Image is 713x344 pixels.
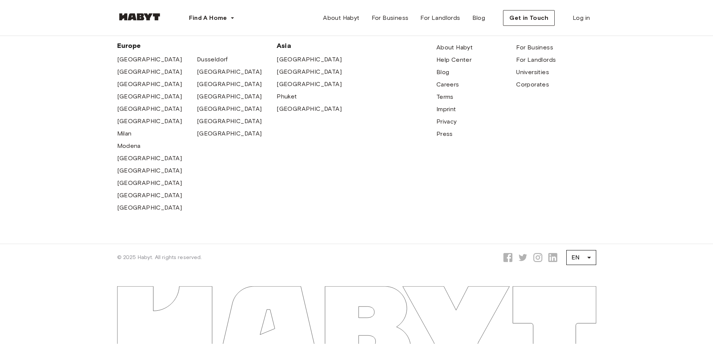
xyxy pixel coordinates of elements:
[420,13,460,22] span: For Landlords
[183,10,241,25] button: Find A Home
[436,105,456,114] a: Imprint
[197,117,262,126] a: [GEOGRAPHIC_DATA]
[509,13,548,22] span: Get in Touch
[117,129,132,138] a: Milan
[317,10,365,25] a: About Habyt
[277,80,342,89] a: [GEOGRAPHIC_DATA]
[277,67,342,76] a: [GEOGRAPHIC_DATA]
[117,104,182,113] a: [GEOGRAPHIC_DATA]
[436,43,473,52] a: About Habyt
[117,67,182,76] a: [GEOGRAPHIC_DATA]
[436,80,459,89] a: Careers
[117,55,182,64] a: [GEOGRAPHIC_DATA]
[516,80,549,89] a: Corporates
[117,166,182,175] a: [GEOGRAPHIC_DATA]
[372,13,409,22] span: For Business
[117,203,182,212] a: [GEOGRAPHIC_DATA]
[117,13,162,21] img: Habyt
[567,10,596,25] a: Log in
[277,55,342,64] a: [GEOGRAPHIC_DATA]
[516,43,553,52] a: For Business
[573,13,590,22] span: Log in
[436,55,472,64] a: Help Center
[516,55,556,64] a: For Landlords
[117,154,182,163] a: [GEOGRAPHIC_DATA]
[117,141,141,150] a: Modena
[197,55,228,64] a: Dusseldorf
[197,129,262,138] a: [GEOGRAPHIC_DATA]
[117,41,277,50] span: Europe
[197,104,262,113] a: [GEOGRAPHIC_DATA]
[466,10,491,25] a: Blog
[197,80,262,89] a: [GEOGRAPHIC_DATA]
[197,92,262,101] a: [GEOGRAPHIC_DATA]
[117,254,202,261] span: © 2025 Habyt. All rights reserved.
[197,67,262,76] a: [GEOGRAPHIC_DATA]
[189,13,227,22] span: Find A Home
[117,117,182,126] a: [GEOGRAPHIC_DATA]
[436,68,450,77] a: Blog
[277,104,342,113] a: [GEOGRAPHIC_DATA]
[323,13,359,22] span: About Habyt
[436,117,457,126] a: Privacy
[277,41,356,50] span: Asia
[516,68,549,77] a: Universities
[117,80,182,89] a: [GEOGRAPHIC_DATA]
[566,247,596,268] div: EN
[414,10,466,25] a: For Landlords
[472,13,485,22] span: Blog
[436,130,453,138] a: Press
[436,92,454,101] a: Terms
[117,179,182,188] a: [GEOGRAPHIC_DATA]
[117,191,182,200] a: [GEOGRAPHIC_DATA]
[117,92,182,101] a: [GEOGRAPHIC_DATA]
[277,92,297,101] a: Phuket
[503,10,555,26] button: Get in Touch
[366,10,415,25] a: For Business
